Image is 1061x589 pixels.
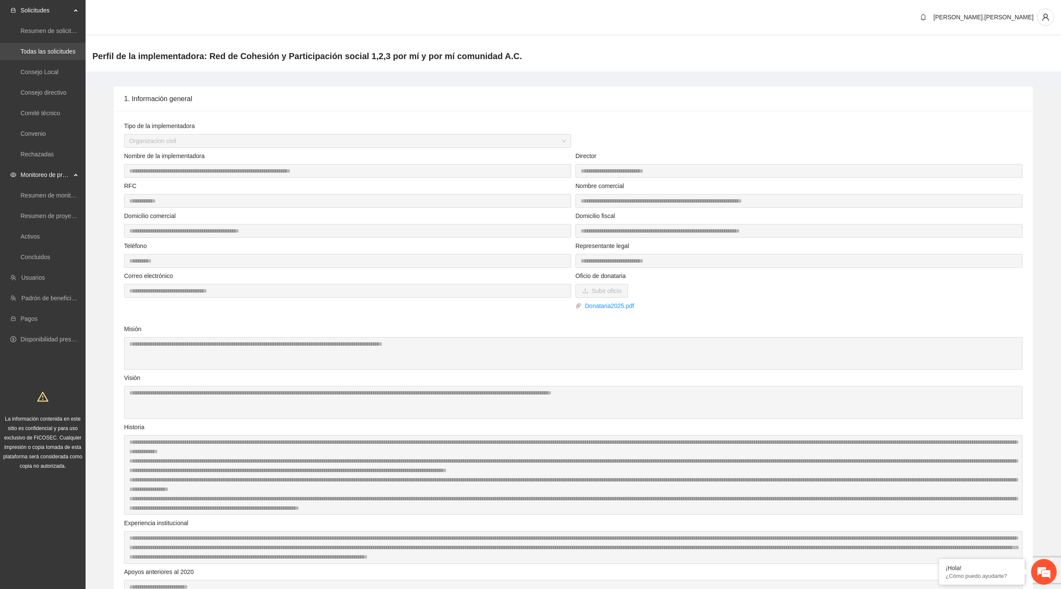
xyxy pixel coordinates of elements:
div: Chatee con nosotros ahora [44,44,144,55]
span: La información contenida en este sitio es confidencial y para uso exclusivo de FICOSEC. Cualquier... [3,416,83,469]
div: Minimizar ventana de chat en vivo [140,4,161,25]
label: RFC [124,181,136,191]
span: [PERSON_NAME].[PERSON_NAME] [934,14,1034,21]
label: Domicilio comercial [124,211,176,221]
label: Apoyos anteriores al 2020 [124,567,194,577]
a: Rechazadas [21,151,54,158]
span: Estamos en línea. [50,114,118,201]
a: Activos [21,233,40,240]
p: ¿Cómo puedo ayudarte? [945,573,1018,579]
button: bell [916,10,930,24]
label: Domicilio fiscal [575,211,615,221]
span: warning [37,391,48,402]
a: Resumen de proyectos aprobados [21,212,112,219]
label: Experiencia institucional [124,518,188,528]
button: user [1037,9,1054,26]
div: ¡Hola! [945,565,1018,571]
span: eye [10,172,16,178]
a: Consejo Local [21,69,59,75]
label: Oficio de donataria [575,271,626,281]
label: Misión [124,324,141,334]
label: Nombre comercial [575,181,624,191]
span: Organizacion civil [129,135,566,147]
a: Comité técnico [21,110,60,117]
label: Tipo de la implementadora [124,121,195,131]
span: paper-clip [575,303,581,309]
span: user [1037,13,1054,21]
a: Consejo directivo [21,89,66,96]
span: Perfil de la implementadora: Red de Cohesión y Participación social 1,2,3 por mí y por mí comunid... [92,49,522,63]
label: Correo electrónico [124,271,173,281]
button: uploadSubir oficio [575,284,628,298]
a: Resumen de monitoreo [21,192,83,199]
span: bell [917,14,930,21]
a: Usuarios [21,274,45,281]
span: uploadSubir oficio [575,287,628,294]
a: Pagos [21,315,38,322]
label: Director [575,151,596,161]
textarea: Escriba su mensaje y pulse “Intro” [4,234,163,264]
label: Historia [124,422,144,432]
a: Donataria2025.pdf [581,301,1022,311]
a: Todas las solicitudes [21,48,75,55]
a: Resumen de solicitudes por aprobar [21,27,117,34]
label: Teléfono [124,241,147,251]
label: Representante legal [575,241,629,251]
span: Solicitudes [21,2,71,19]
div: 1. Información general [124,87,1022,111]
label: Nombre de la implementadora [124,151,204,161]
a: Concluidos [21,254,50,260]
a: Padrón de beneficiarios [21,295,84,302]
label: Visión [124,373,140,383]
a: Convenio [21,130,46,137]
span: Monitoreo de proyectos [21,166,71,183]
span: inbox [10,7,16,13]
a: Disponibilidad presupuestal [21,336,94,343]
